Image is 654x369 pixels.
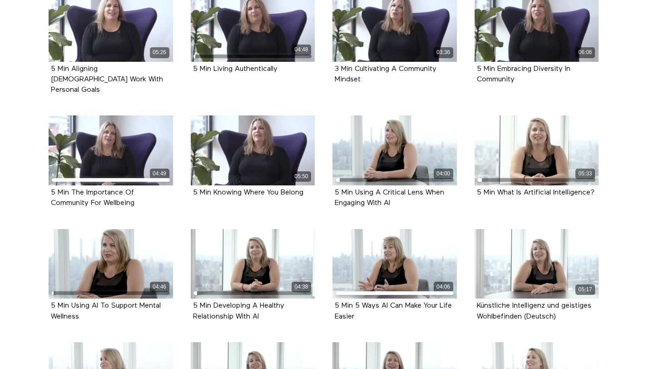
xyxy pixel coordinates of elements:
[335,189,444,206] a: 5 Min Using A Critical Lens When Engaging With AI
[150,169,169,179] div: 04:49
[335,302,452,319] a: 5 Min 5 Ways AI Can Make Your Life Easier
[477,65,570,83] a: 5 Min Embracing Diversity In Community
[193,302,284,319] a: 5 Min Developing A Healthy Relationship With AI
[335,65,436,83] a: 3 Min Cultivating A Community Mindset
[332,115,457,185] a: 5 Min Using A Critical Lens When Engaging With AI 04:00
[477,302,591,319] a: Künstliche Intelligenz und geistiges Wohlbefinden (Deutsch)
[575,284,595,295] div: 05:17
[292,282,311,292] div: 04:38
[51,189,134,207] strong: 5 Min The Importance Of Community For Wellbeing
[434,169,453,179] div: 04:00
[193,302,284,320] strong: 5 Min Developing A Healthy Relationship With AI
[332,229,457,299] a: 5 Min 5 Ways AI Can Make Your Life Easier 04:06
[49,115,173,185] a: 5 Min The Importance Of Community For Wellbeing 04:49
[193,189,303,196] a: 5 Min Knowing Where You Belong
[150,282,169,292] div: 04:46
[193,65,277,72] a: 5 Min Living Authentically
[51,65,163,94] strong: 5 Min Aligning Volunteer Work With Personal Goals
[335,302,452,320] strong: 5 Min 5 Ways AI Can Make Your Life Easier
[51,302,161,319] a: 5 Min Using AI To Support Mental Wellness
[191,115,315,185] a: 5 Min Knowing Where You Belong 05:50
[51,302,161,320] strong: 5 Min Using AI To Support Mental Wellness
[434,47,453,58] div: 03:36
[434,282,453,292] div: 04:06
[335,189,444,207] strong: 5 Min Using A Critical Lens When Engaging With AI
[477,302,591,320] strong: Künstliche Intelligenz und geistiges Wohlbefinden (Deutsch)
[475,229,599,299] a: Künstliche Intelligenz und geistiges Wohlbefinden (Deutsch) 05:17
[193,65,277,73] strong: 5 Min Living Authentically
[51,189,134,206] a: 5 Min The Importance Of Community For Wellbeing
[292,171,311,182] div: 05:50
[150,47,169,58] div: 05:26
[575,47,595,58] div: 06:06
[191,229,315,299] a: 5 Min Developing A Healthy Relationship With AI 04:38
[292,45,311,55] div: 04:48
[49,229,173,299] a: 5 Min Using AI To Support Mental Wellness 04:46
[51,65,163,93] a: 5 Min Aligning [DEMOGRAPHIC_DATA] Work With Personal Goals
